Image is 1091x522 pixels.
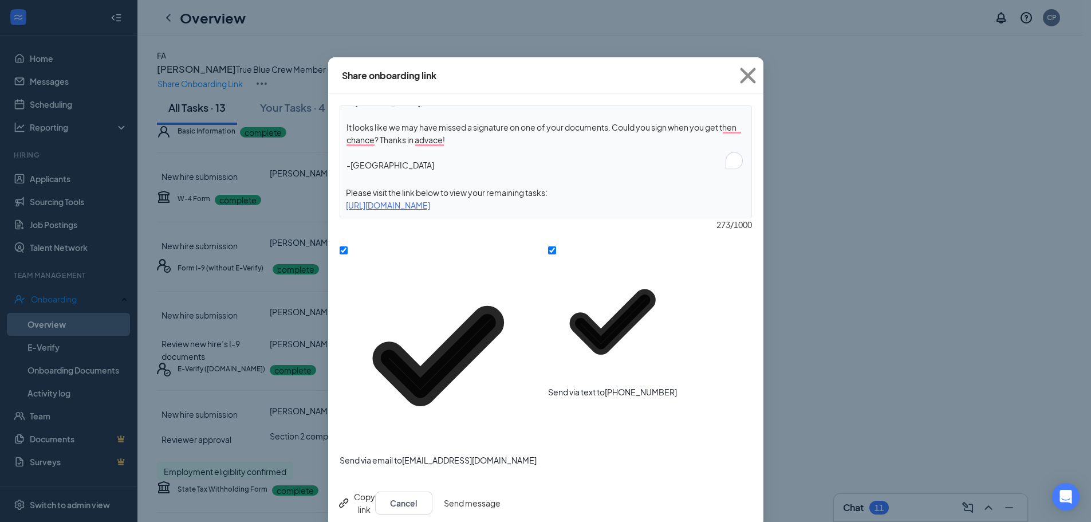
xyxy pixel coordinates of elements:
[548,387,677,397] span: Send via text to [PHONE_NUMBER]
[444,492,501,515] button: Send message
[337,490,375,516] button: Link Copy link
[342,69,436,82] div: Share onboarding link
[337,496,351,510] svg: Link
[340,246,348,254] input: Send via email to[EMAIL_ADDRESS][DOMAIN_NAME]
[548,246,556,254] input: Send via text to[PHONE_NUMBER]
[548,257,677,386] svg: Checkmark
[1052,483,1080,511] div: Open Intercom Messenger
[340,106,751,174] textarea: To enrich screen reader interactions, please activate Accessibility in Grammarly extension settings
[340,257,537,454] svg: Checkmark
[375,492,432,515] button: Cancel
[340,218,752,231] div: 273 / 1000
[340,455,537,465] span: Send via email to [EMAIL_ADDRESS][DOMAIN_NAME]
[340,199,751,211] div: [URL][DOMAIN_NAME]
[732,57,763,94] button: Close
[340,186,751,199] div: Please visit the link below to view your remaining tasks:
[337,490,375,516] div: Copy link
[732,60,763,91] svg: Cross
